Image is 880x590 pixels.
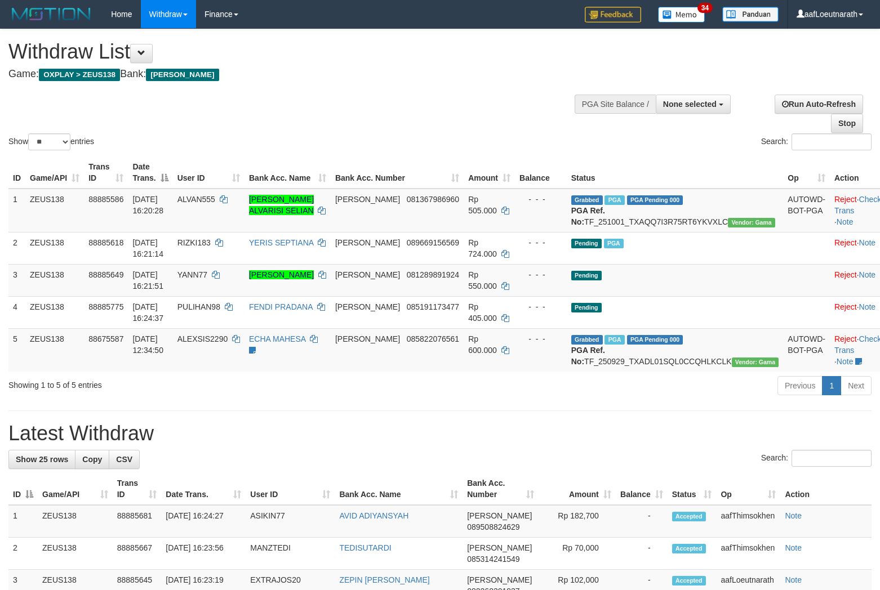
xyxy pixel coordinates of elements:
div: PGA Site Balance / [575,95,656,114]
span: 88885649 [88,270,123,279]
span: [PERSON_NAME] [146,69,219,81]
span: [PERSON_NAME] [335,334,400,343]
td: ASIKIN77 [246,505,335,538]
span: Pending [571,303,602,312]
a: Run Auto-Refresh [775,95,863,114]
span: Rp 405.000 [468,302,497,323]
span: Rp 505.000 [468,195,497,215]
span: Marked by aafanarl [605,195,624,205]
td: TF_250929_TXADL01SQL0CCQHLKCLK [567,328,784,372]
span: Copy 085822076561 to clipboard [407,334,459,343]
a: Stop [831,114,863,133]
th: Status [567,157,784,189]
span: Vendor URL: https://trx31.1velocity.biz [732,357,779,367]
span: YANN77 [177,270,207,279]
span: 88885586 [88,195,123,204]
span: Rp 600.000 [468,334,497,355]
a: Next [841,376,872,395]
span: Copy 089669156569 to clipboard [407,238,459,247]
div: - - - [519,194,562,205]
img: MOTION_logo.png [8,6,94,23]
th: ID: activate to sort column descending [8,473,38,505]
span: 88885618 [88,238,123,247]
td: MANZTEDI [246,538,335,570]
span: 88885775 [88,302,123,311]
a: Note [785,511,802,520]
th: Game/API: activate to sort column ascending [25,157,84,189]
a: Note [837,357,854,366]
td: - [616,538,668,570]
span: Copy 089508824629 to clipboard [467,522,519,531]
button: None selected [656,95,731,114]
h4: Game: Bank: [8,69,575,80]
th: Bank Acc. Number: activate to sort column ascending [463,473,539,505]
span: 34 [697,3,713,13]
th: Balance: activate to sort column ascending [616,473,668,505]
div: Showing 1 to 5 of 5 entries [8,375,358,391]
span: [PERSON_NAME] [335,302,400,311]
a: ZEPIN [PERSON_NAME] [339,575,429,584]
div: - - - [519,333,562,345]
a: ECHA MAHESA [249,334,305,343]
span: Grabbed [571,195,603,205]
span: OXPLAY > ZEUS138 [39,69,120,81]
div: - - - [519,237,562,248]
span: Rp 724.000 [468,238,497,258]
a: Reject [834,334,857,343]
a: Note [785,575,802,584]
a: Reject [834,270,857,279]
a: AVID ADIYANSYAH [339,511,408,520]
th: Amount: activate to sort column ascending [464,157,515,189]
span: Vendor URL: https://trx31.1velocity.biz [728,218,775,227]
th: Bank Acc. Number: activate to sort column ascending [331,157,464,189]
h1: Withdraw List [8,41,575,63]
a: [PERSON_NAME] [249,270,314,279]
th: Amount: activate to sort column ascending [539,473,616,505]
td: 5 [8,328,25,372]
td: 4 [8,296,25,328]
select: Showentries [28,133,70,150]
th: Date Trans.: activate to sort column descending [128,157,172,189]
span: [DATE] 16:21:51 [132,270,163,290]
span: ALEXSIS2290 [177,334,228,343]
td: aafThimsokhen [716,538,780,570]
td: 1 [8,189,25,233]
span: [PERSON_NAME] [467,511,532,520]
th: Date Trans.: activate to sort column ascending [161,473,246,505]
span: Grabbed [571,335,603,345]
a: Previous [777,376,823,395]
a: 1 [822,376,841,395]
td: ZEUS138 [25,264,84,296]
span: Accepted [672,544,706,553]
img: Button%20Memo.svg [658,7,705,23]
th: Game/API: activate to sort column ascending [38,473,113,505]
span: 88675587 [88,334,123,343]
span: ALVAN555 [177,195,215,204]
td: [DATE] 16:24:27 [161,505,246,538]
td: 2 [8,538,38,570]
td: aafThimsokhen [716,505,780,538]
td: AUTOWD-BOT-PGA [783,328,830,372]
th: Bank Acc. Name: activate to sort column ascending [245,157,331,189]
span: None selected [663,100,717,109]
td: 1 [8,505,38,538]
td: AUTOWD-BOT-PGA [783,189,830,233]
td: ZEUS138 [25,328,84,372]
td: ZEUS138 [25,232,84,264]
a: Show 25 rows [8,450,75,469]
span: Marked by aafpengsreynich [605,335,624,345]
td: TF_251001_TXAQQ7I3R75RT6YKVXLC [567,189,784,233]
span: Accepted [672,512,706,521]
a: Note [785,543,802,552]
span: Rp 550.000 [468,270,497,290]
a: FENDI PRADANA [249,302,313,311]
span: [PERSON_NAME] [467,543,532,552]
a: Note [859,270,876,279]
span: Copy 085314241549 to clipboard [467,555,519,564]
span: PGA Pending [627,335,683,345]
span: Copy 081289891924 to clipboard [407,270,459,279]
th: User ID: activate to sort column ascending [173,157,245,189]
a: Note [837,217,854,226]
th: Trans ID: activate to sort column ascending [84,157,128,189]
span: Copy 085191173477 to clipboard [407,302,459,311]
